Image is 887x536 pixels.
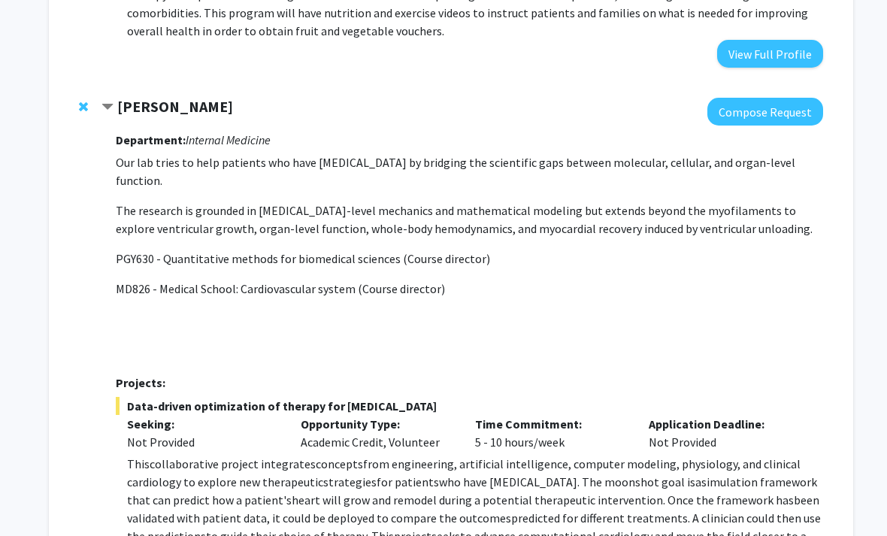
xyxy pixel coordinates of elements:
[377,474,434,489] span: for patient
[116,250,823,268] p: PGY630 - Quantitative methods for biomedical sciences (Course director)
[316,456,358,471] span: concept
[511,510,683,525] span: predicted for different treatment
[127,433,279,451] div: Not Provided
[695,474,701,489] span: a
[116,280,823,298] p: MD826 - Medical School: Cardiovascular system (Course director)
[475,415,627,433] p: Time Commitment:
[649,415,801,433] p: Application Deadline:
[116,375,165,390] strong: Projects:
[116,201,823,238] p: The research is grounded in [MEDICAL_DATA]-level mechanics and mathematical modeling but extends ...
[789,492,794,507] span: s
[127,456,144,471] span: Thi
[717,40,823,68] button: View Full Profile
[810,510,815,525] span: s
[434,474,439,489] span: s
[116,397,823,415] span: Data-driven optimization of therapy for [MEDICAL_DATA]
[301,415,453,433] p: Opportunity Type:
[186,132,271,147] i: Internal Medicine
[127,456,801,489] span: iology, and clinical cardiology to explore new therapeutic
[127,415,279,433] p: Seeking:
[310,456,316,471] span: s
[707,98,823,126] button: Compose Request to Kenneth Campbell
[635,474,640,489] span: s
[701,456,706,471] span: s
[116,153,823,189] p: Our lab tries to help patients who have [MEDICAL_DATA] by bridging the scientific gaps between mo...
[79,101,88,113] span: Remove Kenneth Campbell from bookmarks
[439,474,635,489] span: who have [MEDICAL_DATA]. The moon
[11,468,64,525] iframe: Chat
[101,101,114,114] span: Contract Kenneth Campbell Bookmark
[289,415,464,451] div: Academic Credit, Volunteer
[323,474,328,489] span: s
[640,474,690,489] span: hot goal i
[286,492,292,507] span: s
[637,415,812,451] div: Not Provided
[144,456,150,471] span: s
[701,474,707,489] span: s
[358,456,363,471] span: s
[117,97,233,116] strong: [PERSON_NAME]
[506,510,511,525] span: s
[371,474,377,489] span: s
[683,510,688,525] span: s
[464,415,638,451] div: 5 - 10 hours/week
[116,132,186,147] strong: Department:
[688,510,810,525] span: . A clinician could then u
[363,456,701,471] span: from engineering, artificial intelligence, computer modeling, phy
[690,474,695,489] span: s
[292,492,789,507] span: heart will grow and remodel during a potential therapeutic intervention. Once the framework ha
[328,474,371,489] span: trategie
[150,456,310,471] span: collaborative project integrate
[127,474,817,507] span: imulation framework that can predict how a patient'
[127,492,819,525] span: been validated with patient data, it could be deployed to compare the outcome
